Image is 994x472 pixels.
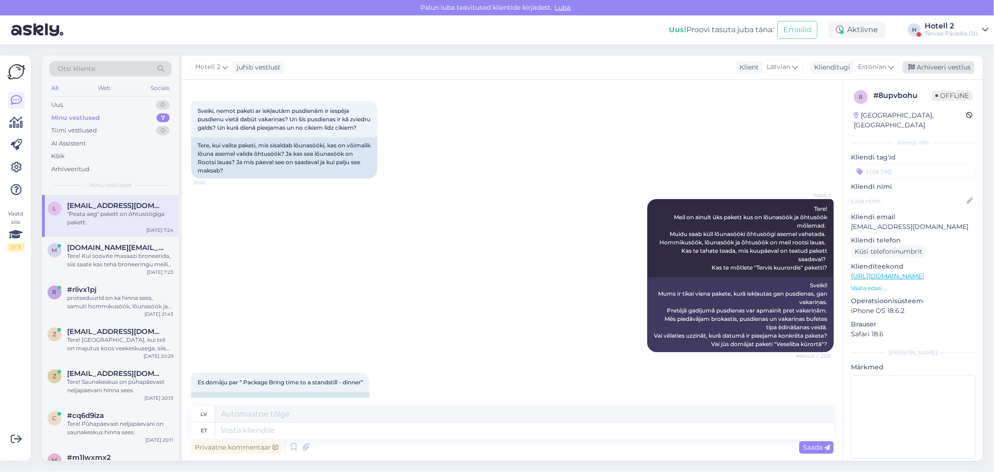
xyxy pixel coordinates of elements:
[851,296,975,306] p: Operatsioonisüsteem
[851,139,975,147] div: Kliendi info
[67,327,164,336] span: zanda.jurgevica@gmail.com
[191,138,377,179] div: Tere, kui valite paketi, mis sisaldab lõunasööki, kas on võimalik lõuna asemel valida õhtusöök? J...
[7,209,24,251] div: Vaata siia
[67,369,164,378] span: zanda.jurgevica@gmail.com
[851,306,975,316] p: iPhone OS 18.6.2
[53,205,56,212] span: l
[777,21,817,39] button: Emailid
[67,453,111,462] span: #m1lwxmx2
[552,3,574,12] span: Luba
[67,285,96,294] span: #rlivx1pj
[851,272,924,280] a: [URL][DOMAIN_NAME]
[854,111,966,130] div: [GEOGRAPHIC_DATA], [GEOGRAPHIC_DATA]
[51,126,97,135] div: Tiimi vestlused
[796,353,831,360] span: Nähtud ✓ 21:31
[858,62,886,72] span: Estonian
[647,278,834,352] div: Sveiki! Mums ir tikai viena pakete, kurā iekļautas gan pusdienas, gan vakariņas. Pretējā gadījumā...
[851,196,965,206] input: Lisa nimi
[851,153,975,162] p: Kliendi tag'id
[829,21,885,38] div: Aktiivne
[925,22,988,37] a: Hotell 2Tervise Paradiis OÜ
[149,82,171,94] div: Socials
[851,319,975,329] p: Brauser
[144,311,173,318] div: [DATE] 21:43
[851,236,975,245] p: Kliendi telefon
[67,210,173,227] div: "Peata aeg" pakett on õhtusöögiga pakett.
[201,406,207,422] div: lv
[932,90,973,101] span: Offline
[67,411,104,420] span: #cq6d9iza
[7,63,25,81] img: Askly Logo
[51,139,86,148] div: AI Assistent
[52,457,57,464] span: m
[736,62,759,72] div: Klient
[191,392,370,408] div: Ma mõtlen "Aja peatamise paketi - õhtusöögi" peale.
[67,243,164,252] span: mostova.pl@gmail.com
[194,179,229,186] span: 21:02
[67,378,173,395] div: Tere! Saunakeskus on pühapäevast neljapäevani hinna sees.
[198,379,363,386] span: Es domāju par “ Package Bring time to a standstill - dinner”
[89,181,131,189] span: Minu vestlused
[851,245,926,258] div: Küsi telefoninumbrit
[52,247,57,254] span: m
[803,443,830,451] span: Saada
[67,420,173,437] div: Tere! Pühapäevast neljapäevani on saunakeskus hinna sees.
[156,126,170,135] div: 0
[810,62,850,72] div: Klienditugi
[156,100,170,110] div: 0
[851,284,975,292] p: Vaata edasi ...
[7,243,24,251] div: 0 / 3
[67,294,173,311] div: protseduurid on ka hinna sees, samuti hommikusöök, lõunasöök ja õhtusöök.
[146,227,173,234] div: [DATE] 7:24
[49,82,60,94] div: All
[851,348,975,357] div: [PERSON_NAME]
[195,62,220,72] span: Hotell 2
[191,441,282,454] div: Privaatne kommentaar
[198,107,372,131] span: Sveiki, ņemot paketi ar iekļautām pusdienām ir iespēja pusdienu vietā dabūt vakariņas? Un šīs pus...
[201,423,207,438] div: et
[669,24,774,35] div: Proovi tasuta juba täna:
[51,100,63,110] div: Uus
[53,331,56,338] span: z
[669,25,686,34] b: Uus!
[53,373,56,380] span: z
[144,395,173,402] div: [DATE] 20:13
[903,61,974,74] div: Arhiveeri vestlus
[51,113,100,123] div: Minu vestlused
[67,252,173,269] div: Tere! Kui soovite masaazi broneerida, siis saate kas teha broneeringu meili teel [EMAIL_ADDRESS][...
[851,164,975,178] input: Lisa tag
[925,22,978,30] div: Hotell 2
[157,113,170,123] div: 7
[53,289,57,296] span: r
[51,152,65,161] div: Kõik
[144,353,173,360] div: [DATE] 20:29
[925,30,978,37] div: Tervise Paradiis OÜ
[145,437,173,444] div: [DATE] 20:11
[851,182,975,192] p: Kliendi nimi
[851,212,975,222] p: Kliendi email
[67,336,173,353] div: Tere! [GEOGRAPHIC_DATA], kui teil on majutus koos veekeskusega, siis on veekeskus sees. Kui tahat...
[851,362,975,372] p: Märkmed
[873,90,932,101] div: # 8upvbohu
[58,64,95,74] span: Otsi kliente
[53,415,57,422] span: c
[796,192,831,199] span: Hotell 2
[67,201,164,210] span: linda.saleniece7@gmail.com
[908,23,921,36] div: H
[859,93,863,100] span: 8
[851,262,975,271] p: Klienditeekond
[233,62,281,72] div: juhib vestlust
[96,82,113,94] div: Web
[851,329,975,339] p: Safari 18.6
[147,269,173,276] div: [DATE] 7:23
[851,222,975,232] p: [EMAIL_ADDRESS][DOMAIN_NAME]
[51,165,89,174] div: Arhiveeritud
[767,62,790,72] span: Latvian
